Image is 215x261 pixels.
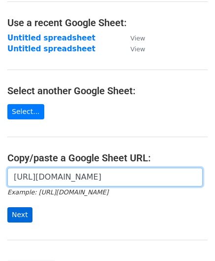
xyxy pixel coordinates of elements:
[7,44,95,53] a: Untitled spreadsheet
[121,44,145,53] a: View
[121,34,145,42] a: View
[130,45,145,53] small: View
[130,35,145,42] small: View
[7,17,208,29] h4: Use a recent Google Sheet:
[7,34,95,42] a: Untitled spreadsheet
[7,85,208,97] h4: Select another Google Sheet:
[7,188,108,196] small: Example: [URL][DOMAIN_NAME]
[7,168,203,186] input: Paste your Google Sheet URL here
[7,207,32,223] input: Next
[7,104,44,119] a: Select...
[7,152,208,164] h4: Copy/paste a Google Sheet URL:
